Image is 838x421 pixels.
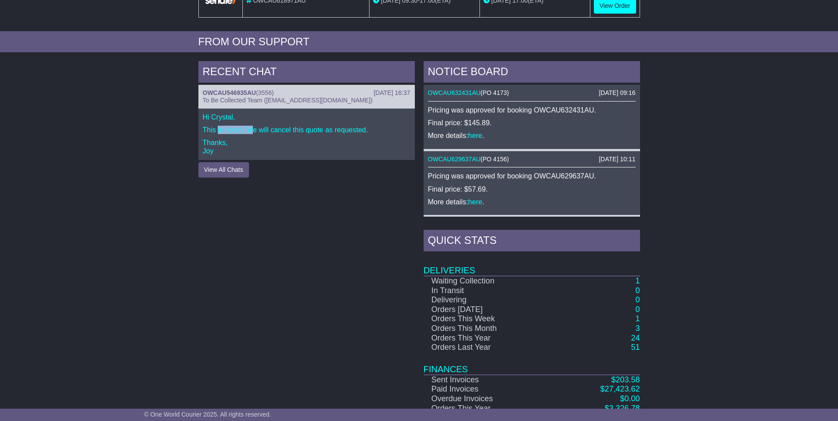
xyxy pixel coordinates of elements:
span: 3556 [258,89,272,96]
span: To Be Collected Team ([EMAIL_ADDRESS][DOMAIN_NAME]) [203,97,373,104]
a: $203.58 [611,375,640,384]
a: $27,423.62 [600,385,640,393]
span: 27,423.62 [604,385,640,393]
td: Delivering [424,295,555,305]
div: ( ) [428,89,636,97]
a: 0 [635,286,640,295]
a: 1 [635,314,640,323]
div: [DATE] 10:11 [599,156,635,163]
td: Orders This Year [424,334,555,343]
div: FROM OUR SUPPORT [198,36,640,48]
a: 0 [635,305,640,314]
a: here [468,198,482,206]
td: Overdue Invoices [424,394,555,404]
span: PO 4173 [483,89,507,96]
td: Finances [424,352,640,375]
td: In Transit [424,286,555,296]
div: RECENT CHAT [198,61,415,85]
a: 3 [635,324,640,333]
td: Orders This Week [424,314,555,324]
p: Thanks, Joy [203,138,410,155]
a: OWCAU632431AU [428,89,481,96]
a: $3,326.78 [604,404,640,413]
span: 3,326.78 [609,404,640,413]
a: $0.00 [620,394,640,403]
p: More details: . [428,198,636,206]
td: Sent Invoices [424,375,555,385]
p: Hi Crystal, [203,113,410,121]
td: Orders [DATE] [424,305,555,315]
p: More details: . [428,131,636,140]
span: © One World Courier 2025. All rights reserved. [144,411,271,418]
div: ( ) [428,156,636,163]
div: Quick Stats [424,230,640,254]
p: Pricing was approved for booking OWCAU632431AU. [428,106,636,114]
td: Waiting Collection [424,276,555,286]
td: Paid Invoices [424,385,555,394]
a: 1 [635,276,640,285]
p: This is noted. We will cancel this quote as requested. [203,126,410,134]
button: View All Chats [198,162,249,178]
span: PO 4156 [483,156,507,163]
td: Orders Last Year [424,343,555,352]
a: 0 [635,295,640,304]
td: Deliveries [424,254,640,276]
p: Pricing was approved for booking OWCAU629637AU. [428,172,636,180]
td: Orders This Month [424,324,555,334]
a: 51 [631,343,640,352]
a: OWCAU546935AU [203,89,256,96]
div: [DATE] 09:16 [599,89,635,97]
p: Final price: $145.89. [428,119,636,127]
div: ( ) [203,89,410,97]
div: NOTICE BOARD [424,61,640,85]
a: OWCAU629637AU [428,156,481,163]
p: Final price: $57.69. [428,185,636,193]
a: here [468,132,482,139]
span: 203.58 [615,375,640,384]
td: Orders This Year [424,404,555,414]
a: 24 [631,334,640,342]
div: [DATE] 16:37 [373,89,410,97]
span: 0.00 [624,394,640,403]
